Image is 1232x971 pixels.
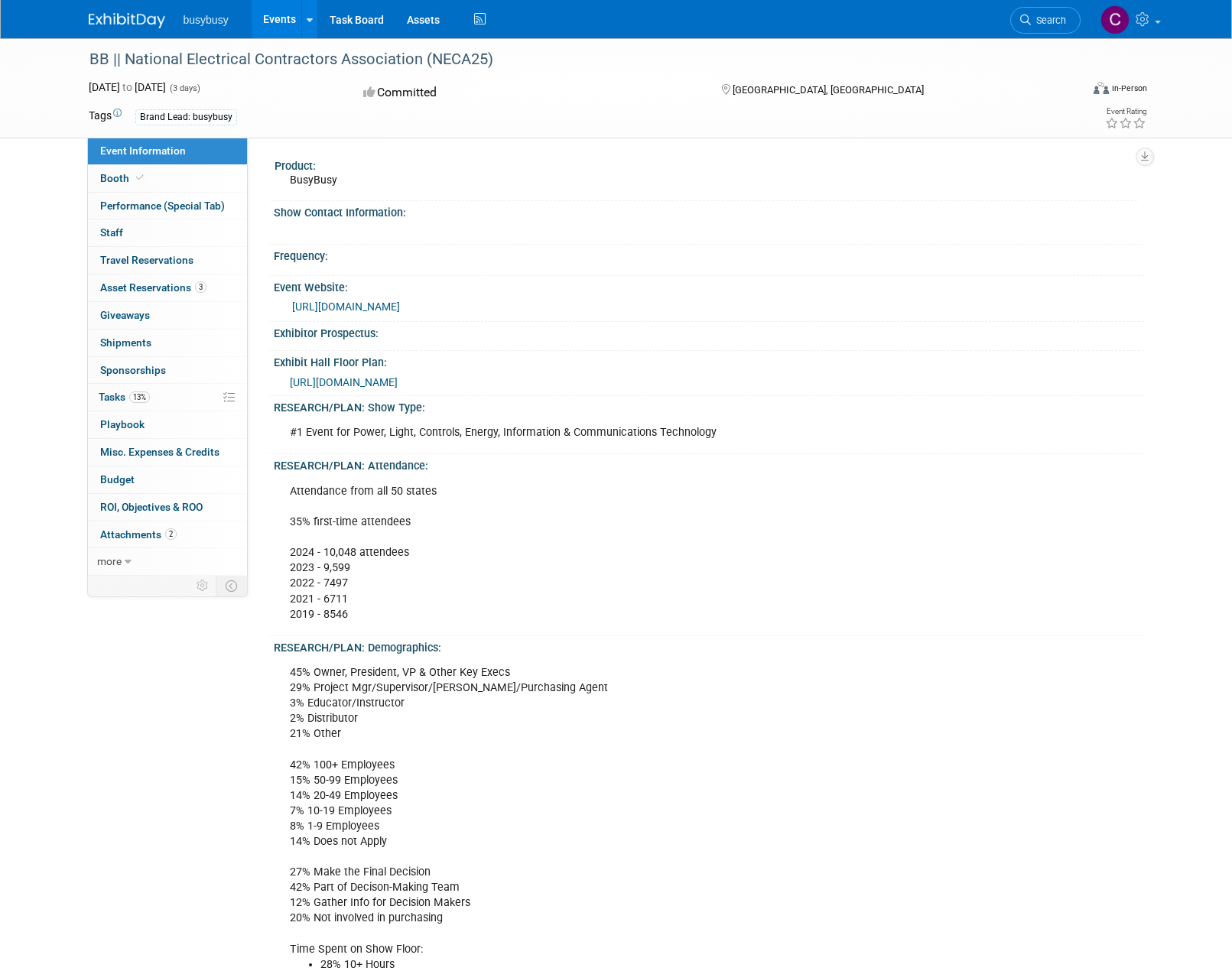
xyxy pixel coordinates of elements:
span: Giveaways [100,309,150,321]
div: Event Website: [274,276,1144,295]
a: Playbook [88,411,247,438]
a: Staff [88,219,247,246]
span: [DATE] [DATE] [89,81,166,93]
td: Tags [89,108,122,125]
a: Booth [88,165,247,192]
span: 13% [129,391,150,403]
span: to [120,81,135,93]
a: Performance (Special Tab) [88,193,247,219]
span: more [97,555,122,567]
i: Booth reservation complete [136,174,144,182]
span: Shipments [100,336,151,349]
span: Playbook [100,418,145,430]
span: Performance (Special Tab) [100,200,225,212]
span: Attachments [100,528,177,541]
a: ROI, Objectives & ROO [88,494,247,521]
a: Budget [88,466,247,493]
div: RESEARCH/PLAN: Demographics: [274,636,1144,655]
span: Staff [100,226,123,239]
a: Asset Reservations3 [88,274,247,301]
a: [URL][DOMAIN_NAME] [290,376,398,388]
span: Search [1031,15,1066,26]
img: ExhibitDay [89,13,165,28]
div: BB || National Electrical Contractors Association (NECA25) [84,46,1058,73]
span: 2 [165,528,177,540]
div: Exhibitor Prospectus: [274,322,1144,341]
span: Misc. Expenses & Credits [100,446,219,458]
div: Event Format [990,80,1148,102]
div: RESEARCH/PLAN: Attendance: [274,454,1144,473]
span: Travel Reservations [100,254,193,266]
a: Attachments2 [88,521,247,548]
span: [GEOGRAPHIC_DATA], [GEOGRAPHIC_DATA] [733,84,924,96]
div: RESEARCH/PLAN: Show Type: [274,396,1144,415]
div: Committed [359,80,697,106]
a: Shipments [88,330,247,356]
span: busybusy [184,14,229,26]
div: Exhibit Hall Floor Plan: [274,351,1144,370]
div: #1 Event for Power, Light, Controls, Energy, Information & Communications Technology [279,417,974,448]
img: Collin Larson [1100,5,1130,34]
span: ROI, Objectives & ROO [100,501,203,513]
a: Giveaways [88,302,247,329]
a: Search [1010,7,1081,34]
a: [URL][DOMAIN_NAME] [292,300,400,313]
span: 3 [195,281,206,293]
span: Event Information [100,145,186,157]
span: (3 days) [168,83,200,93]
span: Asset Reservations [100,281,206,294]
div: Frequency: [274,245,1144,264]
a: Tasks13% [88,384,247,411]
div: Product: [275,154,1137,174]
td: Toggle Event Tabs [216,576,247,596]
span: BusyBusy [290,174,337,186]
span: Sponsorships [100,364,166,376]
div: Show Contact Information: [274,201,1144,220]
div: Attendance from all 50 states 35% first-time attendees 2024 - 10,048 attendees 2023 - 9,599 2022 ... [279,476,974,630]
div: In-Person [1111,83,1147,94]
a: Sponsorships [88,357,247,384]
span: Booth [100,172,147,184]
div: Brand Lead: busybusy [135,109,237,125]
div: Event Rating [1105,108,1146,115]
a: Travel Reservations [88,247,247,274]
td: Personalize Event Tab Strip [190,576,216,596]
span: Budget [100,473,135,485]
span: Tasks [99,391,150,403]
img: Format-Inperson.png [1094,82,1109,94]
a: Event Information [88,138,247,164]
a: more [88,548,247,575]
a: Misc. Expenses & Credits [88,439,247,466]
